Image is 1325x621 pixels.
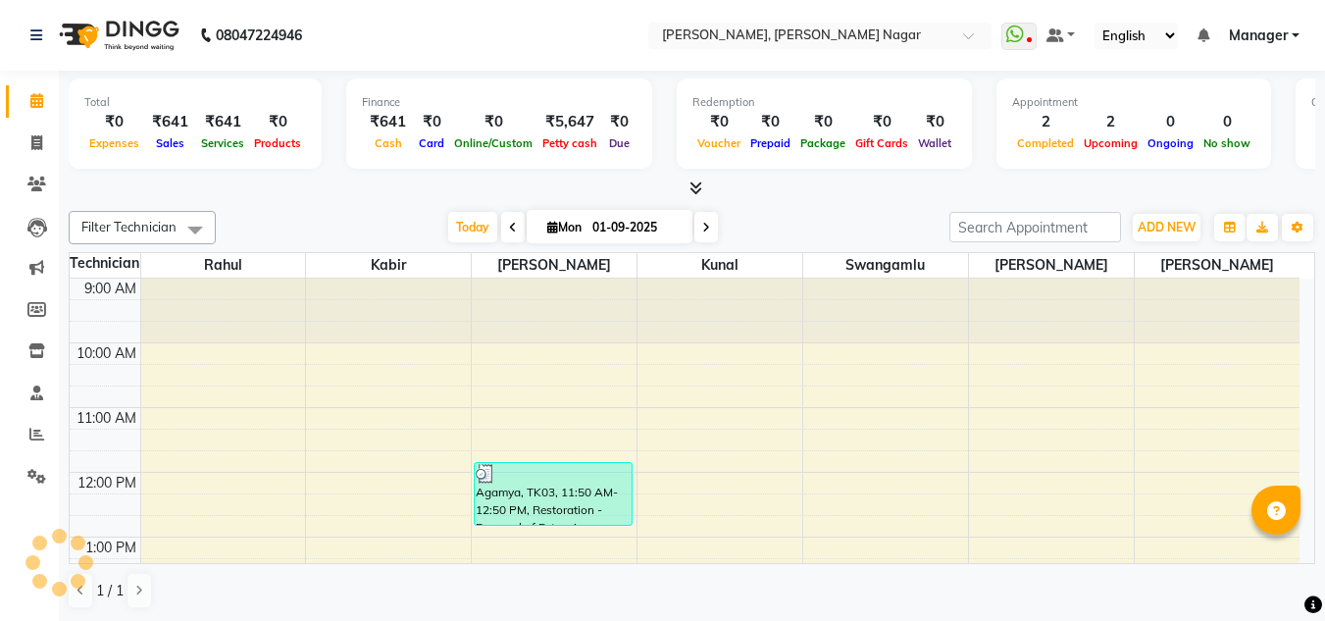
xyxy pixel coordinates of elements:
[850,136,913,150] span: Gift Cards
[414,136,449,150] span: Card
[803,253,968,278] span: swangamlu
[1143,136,1198,150] span: Ongoing
[795,136,850,150] span: Package
[306,253,471,278] span: kabir
[1135,253,1300,278] span: [PERSON_NAME]
[1138,220,1196,234] span: ADD NEW
[74,473,140,493] div: 12:00 PM
[537,136,602,150] span: Petty cash
[913,136,956,150] span: Wallet
[81,219,177,234] span: Filter Technician
[637,253,802,278] span: kunal
[81,538,140,558] div: 1:00 PM
[73,408,140,429] div: 11:00 AM
[1143,111,1198,133] div: 0
[362,111,414,133] div: ₹641
[949,212,1121,242] input: Search Appointment
[586,213,685,242] input: 2025-09-01
[1229,26,1288,46] span: Manager
[196,111,249,133] div: ₹641
[96,581,124,601] span: 1 / 1
[542,220,586,234] span: Mon
[249,111,306,133] div: ₹0
[73,343,140,364] div: 10:00 AM
[913,111,956,133] div: ₹0
[84,111,144,133] div: ₹0
[1198,136,1255,150] span: No show
[472,253,637,278] span: [PERSON_NAME]
[602,111,637,133] div: ₹0
[151,136,189,150] span: Sales
[1133,214,1200,241] button: ADD NEW
[70,253,140,274] div: Technician
[1012,111,1079,133] div: 2
[1079,136,1143,150] span: Upcoming
[692,111,745,133] div: ₹0
[692,94,956,111] div: Redemption
[448,212,497,242] span: Today
[1012,94,1255,111] div: Appointment
[80,279,140,299] div: 9:00 AM
[362,94,637,111] div: Finance
[795,111,850,133] div: ₹0
[537,111,602,133] div: ₹5,647
[370,136,407,150] span: Cash
[449,136,537,150] span: Online/Custom
[604,136,635,150] span: Due
[745,136,795,150] span: Prepaid
[84,94,306,111] div: Total
[216,8,302,63] b: 08047224946
[969,253,1134,278] span: [PERSON_NAME]
[144,111,196,133] div: ₹641
[850,111,913,133] div: ₹0
[1079,111,1143,133] div: 2
[475,463,632,525] div: Agamya, TK03, 11:50 AM-12:50 PM, Restoration - Removal of Extension (Hand)
[1198,111,1255,133] div: 0
[84,136,144,150] span: Expenses
[692,136,745,150] span: Voucher
[414,111,449,133] div: ₹0
[449,111,537,133] div: ₹0
[1012,136,1079,150] span: Completed
[196,136,249,150] span: Services
[141,253,306,278] span: Rahul
[50,8,184,63] img: logo
[745,111,795,133] div: ₹0
[1243,543,1305,601] iframe: chat widget
[249,136,306,150] span: Products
